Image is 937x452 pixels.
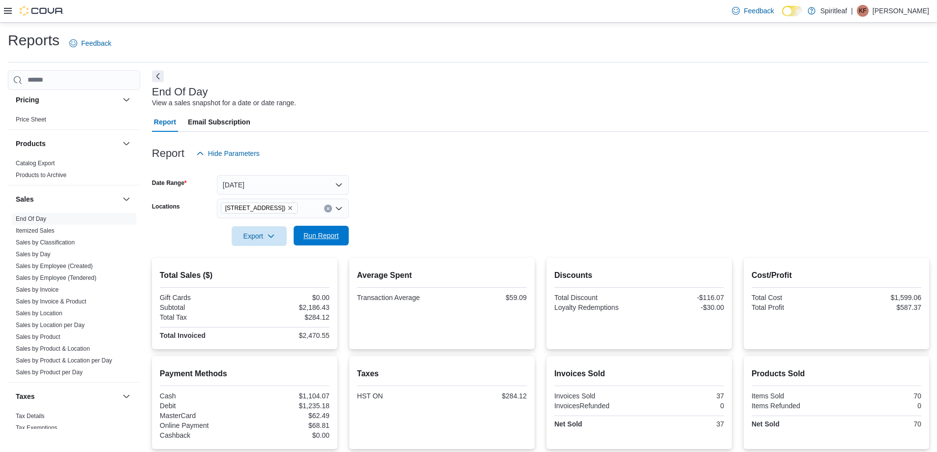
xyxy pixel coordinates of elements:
[160,392,243,400] div: Cash
[8,410,140,438] div: Taxes
[851,5,853,17] p: |
[160,313,243,321] div: Total Tax
[8,30,60,50] h1: Reports
[873,5,929,17] p: [PERSON_NAME]
[744,6,774,16] span: Feedback
[160,422,243,429] div: Online Payment
[16,263,93,270] a: Sales by Employee (Created)
[16,424,58,432] span: Tax Exemptions
[16,172,66,179] a: Products to Archive
[16,357,112,364] a: Sales by Product & Location per Day
[444,294,527,301] div: $59.09
[838,392,921,400] div: 70
[859,5,866,17] span: KF
[554,392,637,400] div: Invoices Sold
[16,412,45,420] span: Tax Details
[16,345,90,352] a: Sales by Product & Location
[16,227,55,234] a: Itemized Sales
[20,6,64,16] img: Cova
[16,194,34,204] h3: Sales
[16,333,60,341] span: Sales by Product
[444,392,527,400] div: $284.12
[188,112,250,132] span: Email Subscription
[16,274,96,282] span: Sales by Employee (Tendered)
[554,270,724,281] h2: Discounts
[16,413,45,420] a: Tax Details
[16,392,35,401] h3: Taxes
[357,392,440,400] div: HST ON
[16,309,62,317] span: Sales by Location
[246,402,330,410] div: $1,235.18
[16,251,51,258] a: Sales by Day
[16,262,93,270] span: Sales by Employee (Created)
[232,226,287,246] button: Export
[641,420,724,428] div: 37
[782,16,783,17] span: Dark Mode
[16,215,46,223] span: End Of Day
[217,175,349,195] button: [DATE]
[160,402,243,410] div: Debit
[16,250,51,258] span: Sales by Day
[246,422,330,429] div: $68.81
[246,331,330,339] div: $2,470.55
[160,431,243,439] div: Cashback
[16,368,83,376] span: Sales by Product per Day
[225,203,286,213] span: [STREET_ADDRESS])
[152,148,184,159] h3: Report
[335,205,343,212] button: Open list of options
[152,86,208,98] h3: End Of Day
[641,402,724,410] div: 0
[838,294,921,301] div: $1,599.06
[65,33,115,53] a: Feedback
[160,331,206,339] strong: Total Invoiced
[857,5,869,17] div: Kendra F
[8,213,140,382] div: Sales
[16,274,96,281] a: Sales by Employee (Tendered)
[16,159,55,167] span: Catalog Export
[641,303,724,311] div: -$30.00
[357,294,440,301] div: Transaction Average
[641,392,724,400] div: 37
[752,420,780,428] strong: Net Sold
[16,116,46,123] a: Price Sheet
[16,369,83,376] a: Sales by Product per Day
[16,333,60,340] a: Sales by Product
[152,70,164,82] button: Next
[16,215,46,222] a: End Of Day
[16,139,46,149] h3: Products
[16,424,58,431] a: Tax Exemptions
[752,303,835,311] div: Total Profit
[16,310,62,317] a: Sales by Location
[357,270,527,281] h2: Average Spent
[246,294,330,301] div: $0.00
[192,144,264,163] button: Hide Parameters
[152,98,296,108] div: View a sales snapshot for a date or date range.
[16,322,85,329] a: Sales by Location per Day
[246,392,330,400] div: $1,104.07
[16,95,119,105] button: Pricing
[121,138,132,150] button: Products
[752,270,921,281] h2: Cost/Profit
[838,303,921,311] div: $587.37
[16,345,90,353] span: Sales by Product & Location
[16,239,75,246] a: Sales by Classification
[752,392,835,400] div: Items Sold
[160,412,243,420] div: MasterCard
[16,392,119,401] button: Taxes
[246,431,330,439] div: $0.00
[8,157,140,185] div: Products
[554,420,582,428] strong: Net Sold
[554,368,724,380] h2: Invoices Sold
[554,303,637,311] div: Loyalty Redemptions
[303,231,339,241] span: Run Report
[782,6,803,16] input: Dark Mode
[554,294,637,301] div: Total Discount
[121,94,132,106] button: Pricing
[16,286,59,294] span: Sales by Invoice
[8,114,140,129] div: Pricing
[121,193,132,205] button: Sales
[16,160,55,167] a: Catalog Export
